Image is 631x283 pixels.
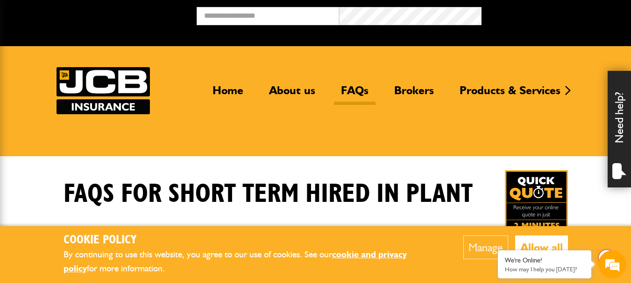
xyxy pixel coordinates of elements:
img: Quick Quote [505,170,568,233]
a: About us [262,83,322,105]
p: By continuing to use this website, you agree to our use of cookies. See our for more information. [64,248,435,276]
a: Brokers [387,83,441,105]
button: Allow all [515,235,568,259]
button: Broker Login [482,7,624,21]
button: Manage [463,235,508,259]
div: Need help? [608,71,631,187]
div: We're Online! [505,256,584,264]
p: How may I help you today? [505,266,584,273]
a: Products & Services [453,83,567,105]
a: FAQs [334,83,376,105]
h2: Cookie Policy [64,233,435,248]
a: cookie and privacy policy [64,249,407,274]
a: Get your insurance quote in just 2-minutes [505,170,568,233]
h1: FAQS for Short Term Hired In Plant [64,179,473,210]
a: Home [206,83,250,105]
img: JCB Insurance Services logo [57,67,150,114]
a: JCB Insurance Services [57,67,150,114]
